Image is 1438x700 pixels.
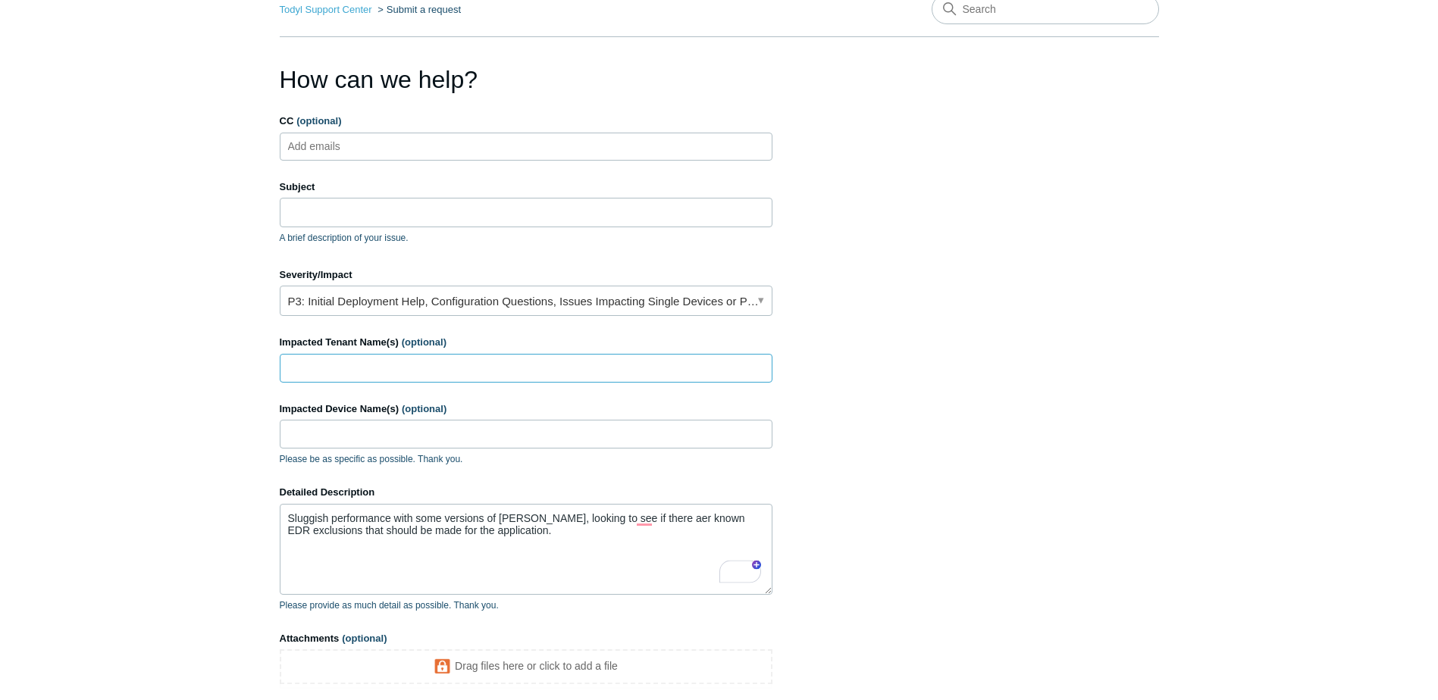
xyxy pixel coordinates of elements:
[280,4,375,15] li: Todyl Support Center
[280,402,772,417] label: Impacted Device Name(s)
[280,598,772,612] p: Please provide as much detail as possible. Thank you.
[280,4,372,15] a: Todyl Support Center
[280,267,772,283] label: Severity/Impact
[280,485,772,500] label: Detailed Description
[280,335,772,350] label: Impacted Tenant Name(s)
[280,452,772,466] p: Please be as specific as possible. Thank you.
[280,61,772,98] h1: How can we help?
[280,231,772,245] p: A brief description of your issue.
[402,336,446,348] span: (optional)
[280,286,772,316] a: P3: Initial Deployment Help, Configuration Questions, Issues Impacting Single Devices or Past Out...
[280,504,772,595] textarea: To enrich screen reader interactions, please activate Accessibility in Grammarly extension settings
[282,135,372,158] input: Add emails
[342,633,387,644] span: (optional)
[374,4,461,15] li: Submit a request
[280,631,772,646] label: Attachments
[402,403,446,414] span: (optional)
[280,180,772,195] label: Subject
[280,114,772,129] label: CC
[296,115,341,127] span: (optional)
